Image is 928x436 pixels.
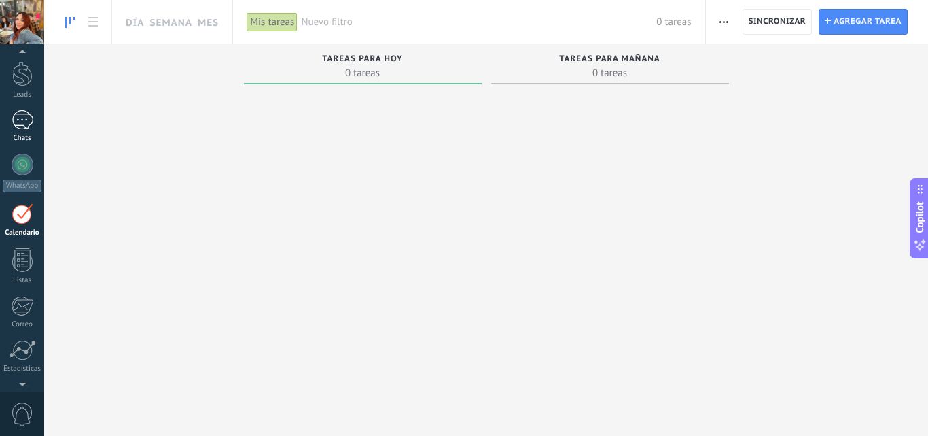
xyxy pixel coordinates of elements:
[3,320,42,329] div: Correo
[3,229,42,237] div: Calendario
[834,10,902,34] span: Agregar tarea
[251,66,475,80] span: 0 tareas
[913,201,927,233] span: Copilot
[58,9,82,35] a: To-do line
[322,54,403,64] span: Tareas para hoy
[819,9,908,35] button: Agregar tarea
[714,9,734,35] button: Más
[3,276,42,285] div: Listas
[3,134,42,143] div: Chats
[251,54,475,66] div: Tareas para hoy
[656,16,691,29] span: 0 tareas
[3,365,42,373] div: Estadísticas
[743,9,813,35] button: Sincronizar
[301,16,656,29] span: Nuevo filtro
[3,90,42,99] div: Leads
[82,9,105,35] a: To-do list
[247,12,298,32] div: Mis tareas
[498,54,722,66] div: Tareas para mañana
[498,66,722,80] span: 0 tareas
[749,18,806,26] span: Sincronizar
[559,54,660,64] span: Tareas para mañana
[3,180,41,192] div: WhatsApp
